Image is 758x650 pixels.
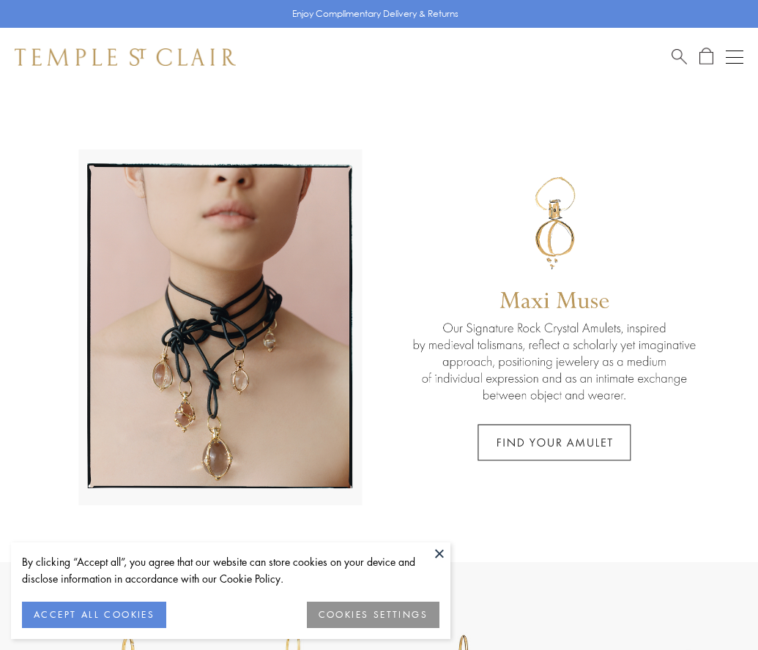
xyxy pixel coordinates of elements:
p: Enjoy Complimentary Delivery & Returns [292,7,458,21]
button: COOKIES SETTINGS [307,602,439,628]
a: Search [672,48,687,66]
div: By clicking “Accept all”, you agree that our website can store cookies on your device and disclos... [22,553,439,587]
img: Temple St. Clair [15,48,236,66]
button: Open navigation [726,48,743,66]
a: Open Shopping Bag [699,48,713,66]
button: ACCEPT ALL COOKIES [22,602,166,628]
